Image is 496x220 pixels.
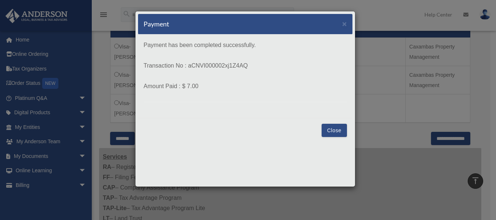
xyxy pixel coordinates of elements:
button: Close [322,124,347,137]
h5: Payment [144,19,169,29]
span: × [342,19,347,28]
button: Close [342,20,347,28]
p: Transaction No : aCNVI000002xj1Z4AQ [144,61,347,71]
p: Amount Paid : $ 7.00 [144,81,347,91]
p: Payment has been completed successfully. [144,40,347,50]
